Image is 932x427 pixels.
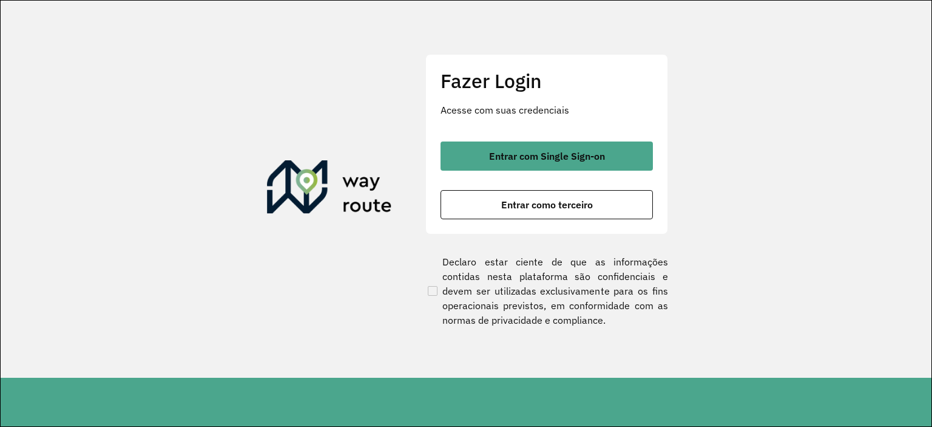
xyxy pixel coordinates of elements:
label: Declaro estar ciente de que as informações contidas nesta plataforma são confidenciais e devem se... [425,254,668,327]
p: Acesse com suas credenciais [441,103,653,117]
h2: Fazer Login [441,69,653,92]
span: Entrar como terceiro [501,200,593,210]
button: button [441,142,653,171]
span: Entrar com Single Sign-on [489,151,605,161]
button: button [441,190,653,219]
img: Roteirizador AmbevTech [267,160,392,219]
